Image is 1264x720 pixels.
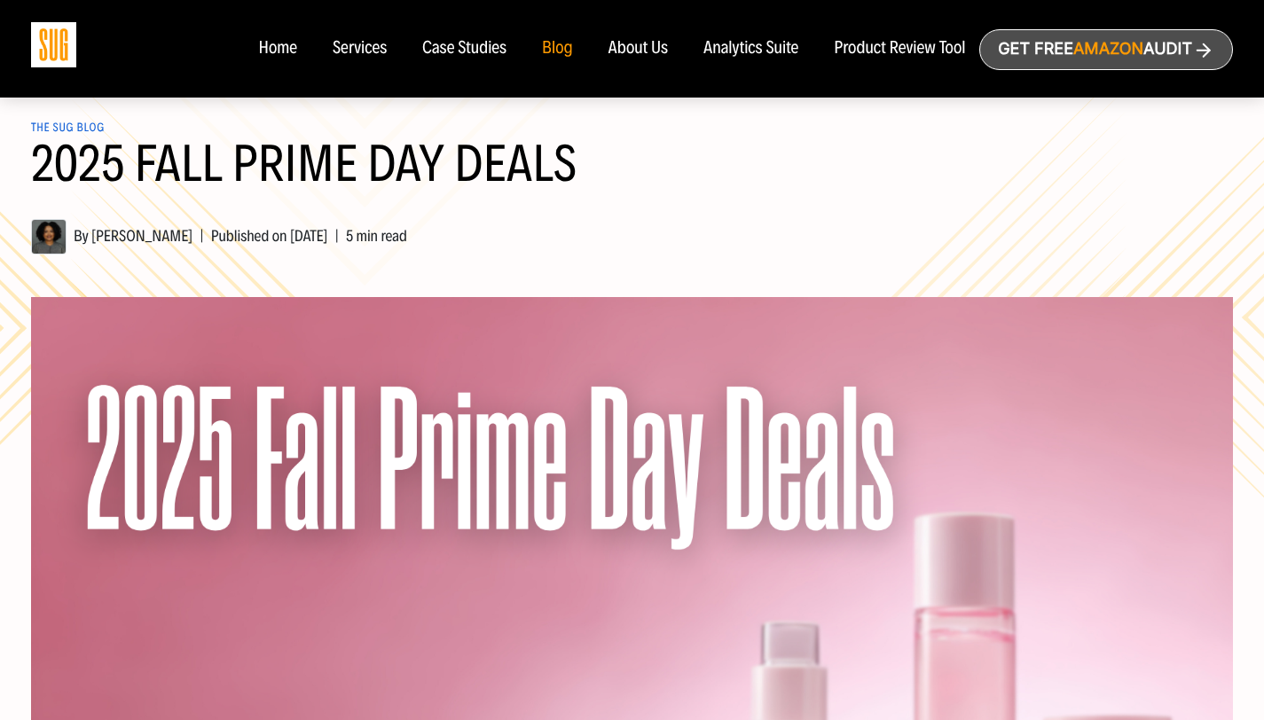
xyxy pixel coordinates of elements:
span: | [192,226,210,246]
img: Sug [31,22,76,67]
span: By [PERSON_NAME] Published on [DATE] 5 min read [31,226,407,246]
a: The SUG Blog [31,121,105,135]
a: Analytics Suite [703,39,798,59]
h1: 2025 Fall Prime Day Deals [31,137,1233,212]
span: | [327,226,345,246]
a: Home [258,39,296,59]
img: Hanna Tekle [31,219,67,254]
a: Case Studies [422,39,506,59]
a: Get freeAmazonAudit [979,29,1233,70]
a: Services [333,39,387,59]
a: Product Review Tool [834,39,965,59]
a: Blog [542,39,573,59]
span: Amazon [1073,40,1143,59]
a: About Us [608,39,669,59]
